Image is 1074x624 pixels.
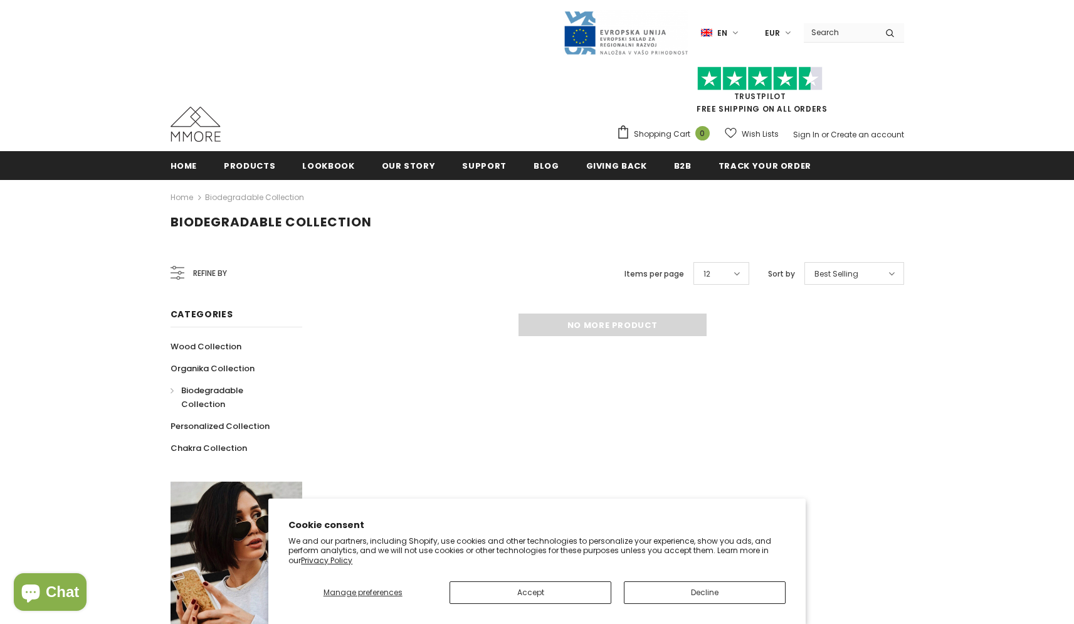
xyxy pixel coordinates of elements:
[171,308,233,320] span: Categories
[462,151,507,179] a: support
[814,268,858,280] span: Best Selling
[171,442,247,454] span: Chakra Collection
[171,379,288,415] a: Biodegradable Collection
[288,536,786,566] p: We and our partners, including Shopify, use cookies and other technologies to personalize your ex...
[768,268,795,280] label: Sort by
[634,128,690,140] span: Shopping Cart
[288,581,437,604] button: Manage preferences
[725,123,779,145] a: Wish Lists
[171,160,197,172] span: Home
[450,581,611,604] button: Accept
[171,107,221,142] img: MMORE Cases
[701,28,712,38] img: i-lang-1.png
[534,151,559,179] a: Blog
[171,362,255,374] span: Organika Collection
[586,160,647,172] span: Giving back
[302,151,354,179] a: Lookbook
[719,151,811,179] a: Track your order
[586,151,647,179] a: Giving back
[181,384,243,410] span: Biodegradable Collection
[695,126,710,140] span: 0
[674,151,692,179] a: B2B
[224,151,275,179] a: Products
[765,27,780,40] span: EUR
[171,341,241,352] span: Wood Collection
[193,267,227,280] span: Refine by
[563,10,688,56] img: Javni Razpis
[616,72,904,114] span: FREE SHIPPING ON ALL ORDERS
[171,437,247,459] a: Chakra Collection
[171,336,241,357] a: Wood Collection
[288,519,786,532] h2: Cookie consent
[324,587,403,598] span: Manage preferences
[821,129,829,140] span: or
[624,581,786,604] button: Decline
[171,190,193,205] a: Home
[793,129,819,140] a: Sign In
[171,357,255,379] a: Organika Collection
[534,160,559,172] span: Blog
[171,415,270,437] a: Personalized Collection
[697,66,823,91] img: Trust Pilot Stars
[624,268,684,280] label: Items per page
[831,129,904,140] a: Create an account
[742,128,779,140] span: Wish Lists
[171,213,372,231] span: Biodegradable Collection
[205,192,304,203] a: Biodegradable Collection
[171,420,270,432] span: Personalized Collection
[804,23,876,41] input: Search Site
[382,151,436,179] a: Our Story
[171,151,197,179] a: Home
[717,27,727,40] span: en
[734,91,786,102] a: Trustpilot
[382,160,436,172] span: Our Story
[674,160,692,172] span: B2B
[719,160,811,172] span: Track your order
[616,125,716,144] a: Shopping Cart 0
[302,160,354,172] span: Lookbook
[563,27,688,38] a: Javni Razpis
[703,268,710,280] span: 12
[224,160,275,172] span: Products
[10,573,90,614] inbox-online-store-chat: Shopify online store chat
[301,555,352,566] a: Privacy Policy
[462,160,507,172] span: support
